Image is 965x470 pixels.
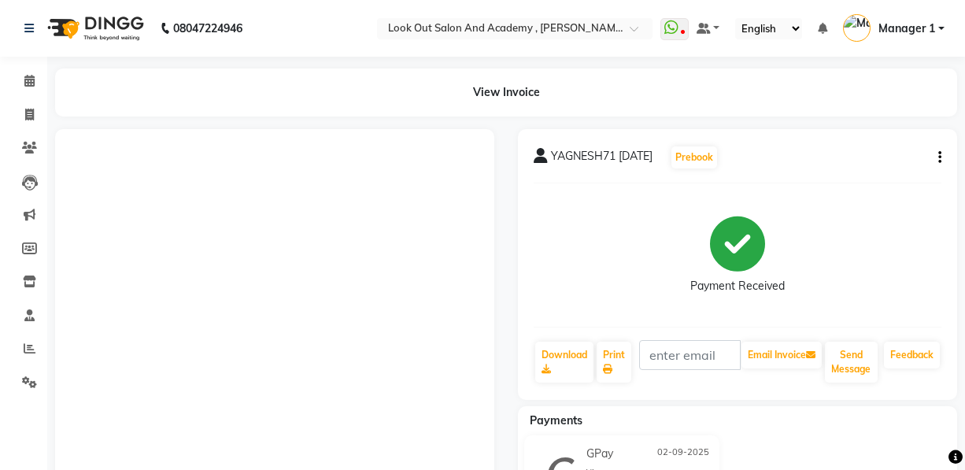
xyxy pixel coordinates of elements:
img: Manager 1 [843,14,871,42]
input: enter email [639,340,741,370]
div: Payment Received [690,278,785,294]
b: 08047224946 [173,6,242,50]
a: Feedback [884,342,940,368]
a: Print [597,342,631,383]
span: Manager 1 [878,20,935,37]
span: YAGNESH71 [DATE] [551,148,653,170]
button: Email Invoice [741,342,822,368]
button: Send Message [825,342,878,383]
a: Download [535,342,593,383]
button: Prebook [671,146,717,168]
div: View Invoice [55,68,957,117]
span: 02-09-2025 [657,446,709,462]
span: GPay [586,446,613,462]
span: Payments [530,413,582,427]
img: logo [40,6,148,50]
